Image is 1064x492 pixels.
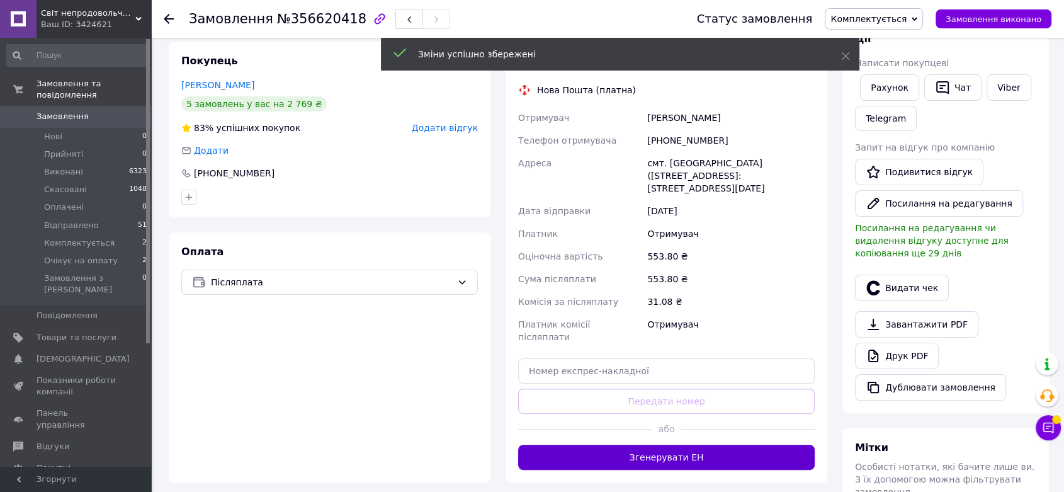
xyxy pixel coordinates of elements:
[211,275,452,289] span: Післяплата
[855,311,978,338] a: Завантажити PDF
[164,13,174,25] div: Повернутися назад
[142,273,147,295] span: 0
[142,131,147,142] span: 0
[518,297,618,307] span: Комісія за післяплату
[44,273,142,295] span: Замовлення з [PERSON_NAME]
[645,290,817,313] div: 31.08 ₴
[645,268,817,290] div: 553.80 ₴
[44,237,115,249] span: Комплектується
[37,78,151,101] span: Замовлення та повідомлення
[181,80,254,90] a: [PERSON_NAME]
[6,44,148,67] input: Пошук
[37,332,116,343] span: Товари та послуги
[855,159,983,185] a: Подивитися відгук
[44,149,83,160] span: Прийняті
[518,251,603,261] span: Оціночна вартість
[830,14,907,24] span: Комплектується
[518,358,815,384] input: Номер експрес-накладної
[37,310,98,321] span: Повідомлення
[37,111,89,122] span: Замовлення
[518,229,558,239] span: Платник
[855,190,1023,217] button: Посилання на редагування
[518,135,616,146] span: Телефон отримувача
[44,166,83,178] span: Виконані
[645,152,817,200] div: смт. [GEOGRAPHIC_DATA] ([STREET_ADDRESS]: [STREET_ADDRESS][DATE]
[946,14,1041,24] span: Замовлення виконано
[138,220,147,231] span: 51
[44,202,84,213] span: Оплачені
[194,146,229,156] span: Додати
[44,220,99,231] span: Відправлено
[645,222,817,245] div: Отримувач
[142,255,147,266] span: 2
[518,274,596,284] span: Сума післяплати
[518,319,590,342] span: Платник комісії післяплати
[41,19,151,30] div: Ваш ID: 3424621
[37,353,130,365] span: [DEMOGRAPHIC_DATA]
[855,442,888,454] span: Мітки
[860,74,919,101] button: Рахунок
[518,113,569,123] span: Отримувач
[855,223,1009,258] span: Посилання на редагування чи видалення відгуку доступне для копіювання ще 29 днів
[412,123,478,133] span: Додати відгук
[645,245,817,268] div: 553.80 ₴
[855,58,949,68] span: Написати покупцеві
[1036,415,1061,440] button: Чат з покупцем
[37,441,69,452] span: Відгуки
[987,74,1031,101] a: Viber
[142,149,147,160] span: 0
[855,142,995,152] span: Запит на відгук про компанію
[44,255,118,266] span: Очікує на оплату
[924,74,982,101] button: Чат
[181,96,327,112] div: 5 замовлень у вас на 2 769 ₴
[855,275,949,301] button: Видати чек
[855,374,1006,401] button: Дублювати замовлення
[142,202,147,213] span: 0
[189,11,273,26] span: Замовлення
[936,9,1051,28] button: Замовлення виконано
[44,131,62,142] span: Нові
[37,462,71,474] span: Покупці
[129,166,147,178] span: 6323
[697,13,813,25] div: Статус замовлення
[181,122,300,134] div: успішних покупок
[418,48,810,60] div: Зміни успішно збережені
[855,106,917,131] a: Telegram
[518,158,552,168] span: Адреса
[645,129,817,152] div: [PHONE_NUMBER]
[534,84,639,96] div: Нова Пошта (платна)
[142,237,147,249] span: 2
[194,123,213,133] span: 83%
[652,423,681,435] span: або
[277,11,366,26] span: №356620418
[855,33,871,45] span: Дії
[645,200,817,222] div: [DATE]
[181,246,224,258] span: Оплата
[855,343,939,369] a: Друк PDF
[37,408,116,430] span: Панель управління
[37,375,116,398] span: Показники роботи компанії
[645,313,817,348] div: Отримувач
[518,445,815,470] button: Згенерувати ЕН
[181,55,238,67] span: Покупець
[41,8,135,19] span: Світ непродовольчих товарів
[44,184,87,195] span: Скасовані
[518,206,591,216] span: Дата відправки
[193,167,276,180] div: [PHONE_NUMBER]
[129,184,147,195] span: 1048
[645,106,817,129] div: [PERSON_NAME]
